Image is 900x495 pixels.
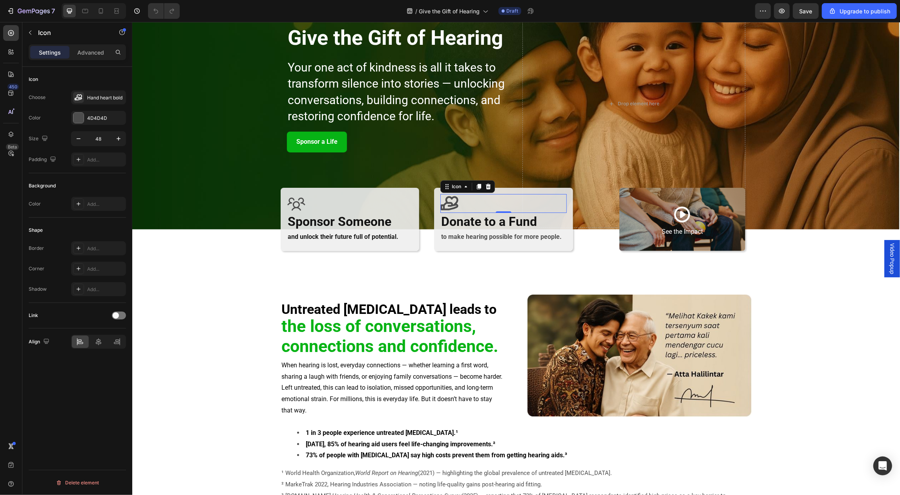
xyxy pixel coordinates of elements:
h2: Donate to a Fund [308,191,434,209]
span: Give the Gift of Hearing [419,7,480,15]
div: Color [29,200,41,207]
div: Hand heart bold [87,94,124,101]
div: Corner [29,265,44,272]
strong: 1 in 3 people experience untreated [MEDICAL_DATA].¹ [173,407,326,414]
div: Add... [87,201,124,208]
div: Size [29,134,49,144]
strong: Untreated [MEDICAL_DATA] leads to [149,279,364,295]
div: Add... [87,245,124,252]
p: Advanced [77,48,104,57]
h2: Give the Gift of Hearing [155,2,378,30]
div: 450 [7,84,19,90]
div: Icon [29,76,38,83]
div: Add... [87,156,124,163]
p: Settings [39,48,61,57]
p: Sponsor a Life [164,114,205,126]
div: Open Intercom Messenger [873,456,892,475]
div: Link [29,312,38,319]
span: ³ [DOMAIN_NAME], (2025) — reporting that 73% of [MEDICAL_DATA] respondents identified high prices... [149,470,594,489]
strong: connections and confidence. [149,314,366,334]
div: Shape [29,227,43,234]
div: 4D4D4D [87,115,124,122]
div: Background [29,182,56,189]
span: Your one act of kindness is all it takes to transform silence into stories — unlocking conversati... [155,38,372,101]
div: Drop element here [486,79,527,85]
div: Border [29,245,44,252]
div: Delete element [56,478,99,488]
div: Padding [29,154,58,165]
i: World Report on Hearing [223,447,286,455]
p: See the Impact [529,204,571,216]
button: <p>Sponsor a Life</p> [155,110,215,130]
button: Save [793,3,819,19]
div: Add... [87,266,124,273]
div: Color [29,114,41,121]
img: gempages_481874396202402974-4025398d-1b65-42ae-b762-8f65cd41c172.jpg [395,273,619,395]
span: / [415,7,417,15]
p: 7 [51,6,55,16]
span: ² MarkeTrak 2022, Hearing Industries Association — noting life-quality gains post-hearing aid fit... [149,459,410,466]
div: Upgrade to publish [829,7,890,15]
button: Delete element [29,477,126,489]
span: When hearing is lost, everyday connections — whether learning a first word, sharing a laugh with ... [149,339,370,392]
strong: 73% of people with [MEDICAL_DATA] say high costs prevent them from getting hearing aids.³ [173,429,435,437]
strong: and unlock their future full of potential. [155,211,266,218]
iframe: Design area [132,22,900,495]
p: Icon [38,28,105,37]
span: Draft [506,7,518,15]
div: Choose [29,94,46,101]
div: Shadow [29,286,47,293]
div: Align [29,337,51,347]
h2: Sponsor Someone [155,191,281,209]
span: Save [800,8,812,15]
span: ¹ World Health Organization, (2021) — highlighting the global prevalence of untreated [MEDICAL_DA... [149,447,480,455]
strong: to make hearing possible for more people. [309,211,429,218]
div: Overlay [487,166,613,229]
button: 7 [3,3,58,19]
div: Add... [87,286,124,293]
span: Video Popup [756,221,764,252]
div: Background Image [487,166,613,229]
strong: the loss of conversations, [149,294,344,314]
div: Beta [6,144,19,150]
strong: [DATE], 85% of hearing aid users feel life-changing improvements.² [173,418,363,426]
button: Upgrade to publish [822,3,897,19]
i: Hearing Health & Generational Perceptions Survey [200,470,329,477]
div: Undo/Redo [148,3,180,19]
